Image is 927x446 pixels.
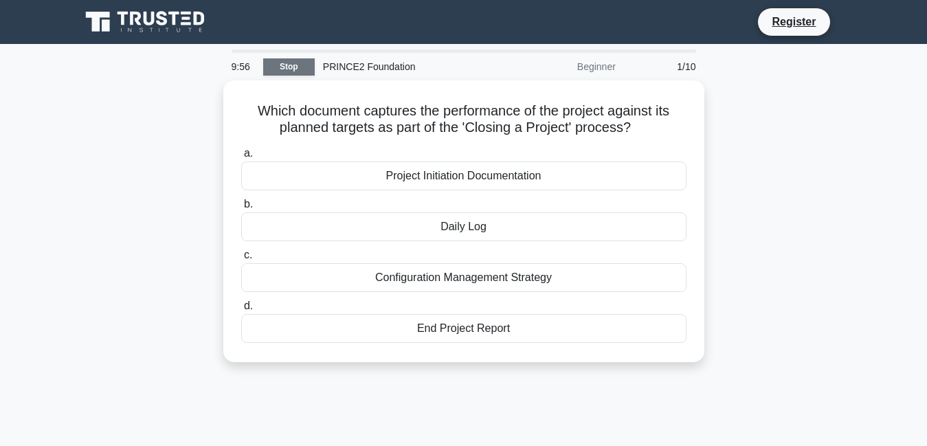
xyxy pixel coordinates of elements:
span: c. [244,249,252,260]
div: Project Initiation Documentation [241,161,686,190]
div: Beginner [504,53,624,80]
div: Configuration Management Strategy [241,263,686,292]
span: b. [244,198,253,210]
div: 9:56 [223,53,263,80]
a: Stop [263,58,315,76]
div: PRINCE2 Foundation [315,53,504,80]
a: Register [763,13,824,30]
span: d. [244,300,253,311]
span: a. [244,147,253,159]
div: Daily Log [241,212,686,241]
div: 1/10 [624,53,704,80]
div: End Project Report [241,314,686,343]
h5: Which document captures the performance of the project against its planned targets as part of the... [240,102,688,137]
